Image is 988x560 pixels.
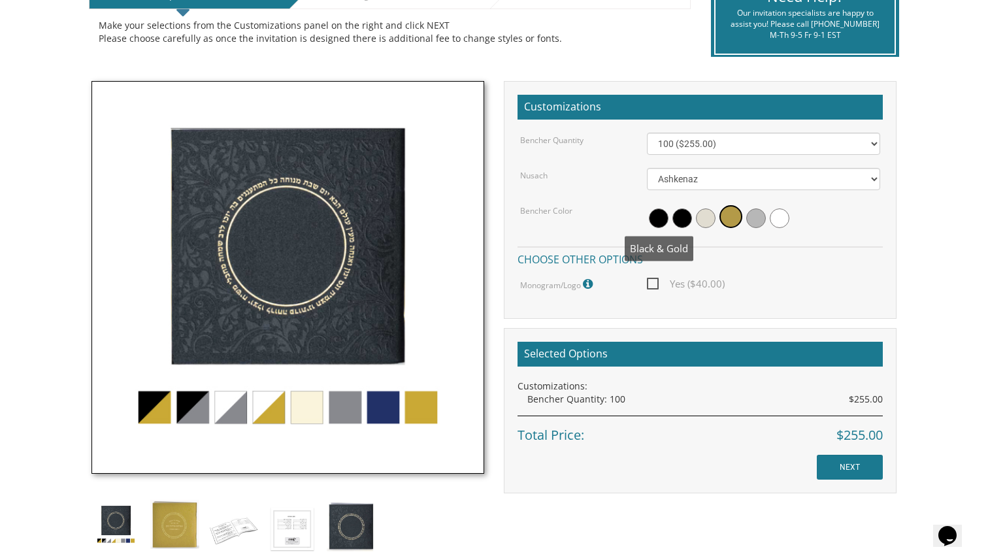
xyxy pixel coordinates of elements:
h2: Customizations [518,95,883,120]
div: Total Price: [518,416,883,445]
label: Bencher Color [520,205,572,216]
div: Customizations: [518,380,883,393]
div: Make your selections from the Customizations panel on the right and click NEXT Please choose care... [99,19,681,45]
input: NEXT [817,455,883,480]
img: simchonim-black-and-gold.jpg [327,500,376,552]
img: simchonim-square-gold.jpg [150,500,199,549]
label: Bencher Quantity [520,135,584,146]
h4: Choose other options [518,246,883,269]
span: $255.00 [849,393,883,406]
div: Bencher Quantity: 100 [527,393,883,406]
label: Monogram/Logo [520,276,596,293]
h2: Selected Options [518,342,883,367]
span: $255.00 [836,426,883,445]
span: Yes ($40.00) [647,276,725,292]
img: simchonim_round_emboss.jpg [91,500,140,549]
div: Our invitation specialists are happy to assist you! Please call [PHONE_NUMBER] M-Th 9-5 Fr 9-1 EST [725,7,884,41]
img: square-embossed-inside-1.jpg [209,500,258,557]
img: square-embossed-inside-2.jpg [268,500,317,557]
label: Nusach [520,170,548,181]
img: simchonim_round_emboss.jpg [91,81,484,474]
iframe: chat widget [933,508,975,547]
